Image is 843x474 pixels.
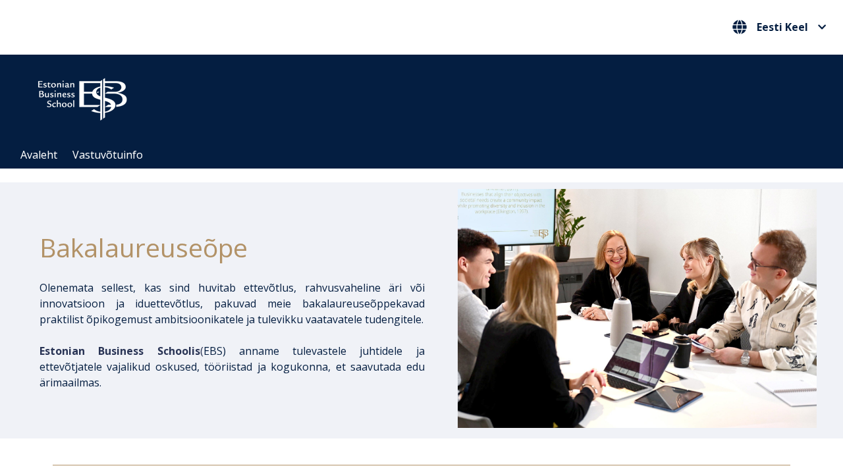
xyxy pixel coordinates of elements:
nav: Vali oma keel [729,16,830,38]
h1: Bakalaureuseõpe [40,228,425,267]
span: Eesti Keel [757,22,808,32]
div: Navigation Menu [13,142,843,169]
img: ebs_logo2016_white [26,68,138,124]
img: Bakalaureusetudengid [458,189,817,428]
p: Olenemata sellest, kas sind huvitab ettevõtlus, rahvusvaheline äri või innovatsioon ja iduettevõt... [40,280,425,327]
button: Eesti Keel [729,16,830,38]
p: EBS) anname tulevastele juhtidele ja ettevõtjatele vajalikud oskused, tööriistad ja kogukonna, et... [40,343,425,390]
a: Vastuvõtuinfo [72,147,143,162]
span: ( [40,344,204,358]
a: Avaleht [20,147,57,162]
span: Estonian Business Schoolis [40,344,200,358]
